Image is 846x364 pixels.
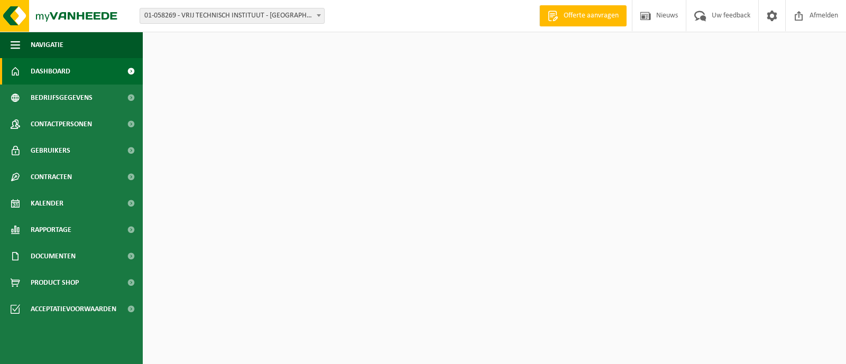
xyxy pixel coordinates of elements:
[31,243,76,269] span: Documenten
[31,32,63,58] span: Navigatie
[31,164,72,190] span: Contracten
[31,58,70,85] span: Dashboard
[31,85,93,111] span: Bedrijfsgegevens
[140,8,325,24] span: 01-058269 - VRIJ TECHNISCH INSTITUUT - BRUGGE
[31,190,63,217] span: Kalender
[539,5,627,26] a: Offerte aanvragen
[561,11,621,21] span: Offerte aanvragen
[31,111,92,137] span: Contactpersonen
[31,137,70,164] span: Gebruikers
[31,217,71,243] span: Rapportage
[31,269,79,296] span: Product Shop
[31,296,116,322] span: Acceptatievoorwaarden
[140,8,324,23] span: 01-058269 - VRIJ TECHNISCH INSTITUUT - BRUGGE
